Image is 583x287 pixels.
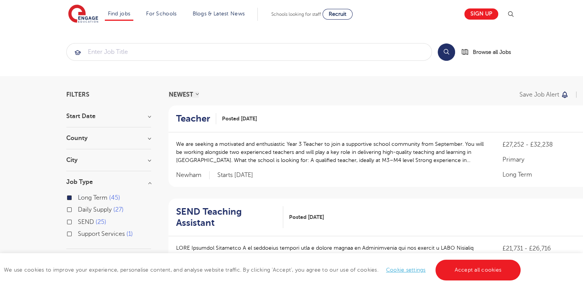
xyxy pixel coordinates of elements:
a: Recruit [323,9,353,20]
span: Posted [DATE] [222,115,257,123]
span: Daily Supply [78,206,112,213]
input: Daily Supply 27 [78,206,83,211]
a: Blogs & Latest News [193,11,245,17]
span: 45 [109,194,120,201]
p: We are seeking a motivated and enthusiastic Year 3 Teacher to join a supportive school community ... [176,140,487,164]
h2: Teacher [176,113,210,124]
input: Long Term 45 [78,194,83,199]
span: SEND [78,219,94,225]
a: Cookie settings [386,267,426,273]
span: Long Term [78,194,108,201]
span: Posted [DATE] [289,213,324,221]
a: Teacher [176,113,216,124]
a: Accept all cookies [435,260,521,280]
div: Submit [66,43,432,61]
span: Support Services [78,230,125,237]
button: Search [438,43,455,61]
a: Sign up [464,8,498,20]
h3: County [66,135,151,141]
input: SEND 25 [78,219,83,224]
a: SEND Teaching Assistant [176,206,284,229]
span: We use cookies to improve your experience, personalise content, and analyse website traffic. By c... [4,267,523,273]
span: Schools looking for staff [271,12,321,17]
span: 27 [113,206,124,213]
a: Browse all Jobs [461,48,517,57]
h2: SEND Teaching Assistant [176,206,277,229]
p: LORE Ipsumdol Sitametco A el seddoeius tempori utla e dolore magnaa en Adminimvenia qui nos exerc... [176,244,487,268]
span: Recruit [329,11,346,17]
span: Filters [66,92,89,98]
input: Submit [67,43,432,60]
p: Save job alert [519,92,559,98]
p: Starts [DATE] [217,171,253,179]
span: 1 [126,230,133,237]
input: Support Services 1 [78,230,83,235]
span: Browse all Jobs [473,48,511,57]
h3: Start Date [66,113,151,119]
span: Newham [176,171,210,179]
a: Find jobs [108,11,131,17]
h3: Job Type [66,179,151,185]
button: Save job alert [519,92,569,98]
h3: City [66,157,151,163]
a: For Schools [146,11,176,17]
span: 25 [96,219,106,225]
img: Engage Education [68,5,98,24]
